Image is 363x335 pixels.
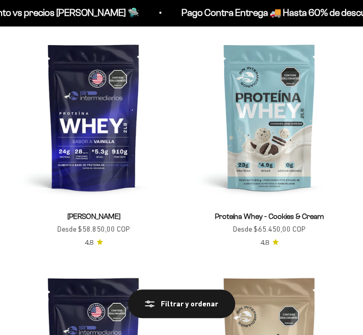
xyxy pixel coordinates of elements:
span: 4.8 [85,237,93,248]
div: Filtrar y ordenar [145,298,218,310]
sale-price: Desde $58.850,00 COP [57,223,130,235]
a: 4.84.8 de 5.0 estrellas [85,237,103,248]
button: Filtrar y ordenar [128,289,235,318]
a: 4.84.8 de 5.0 estrellas [261,237,279,248]
sale-price: Desde $65.450,00 COP [233,223,306,235]
a: Proteína Whey - Cookies & Cream [215,213,324,221]
a: [PERSON_NAME] [67,213,120,221]
span: 4.8 [261,237,269,248]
